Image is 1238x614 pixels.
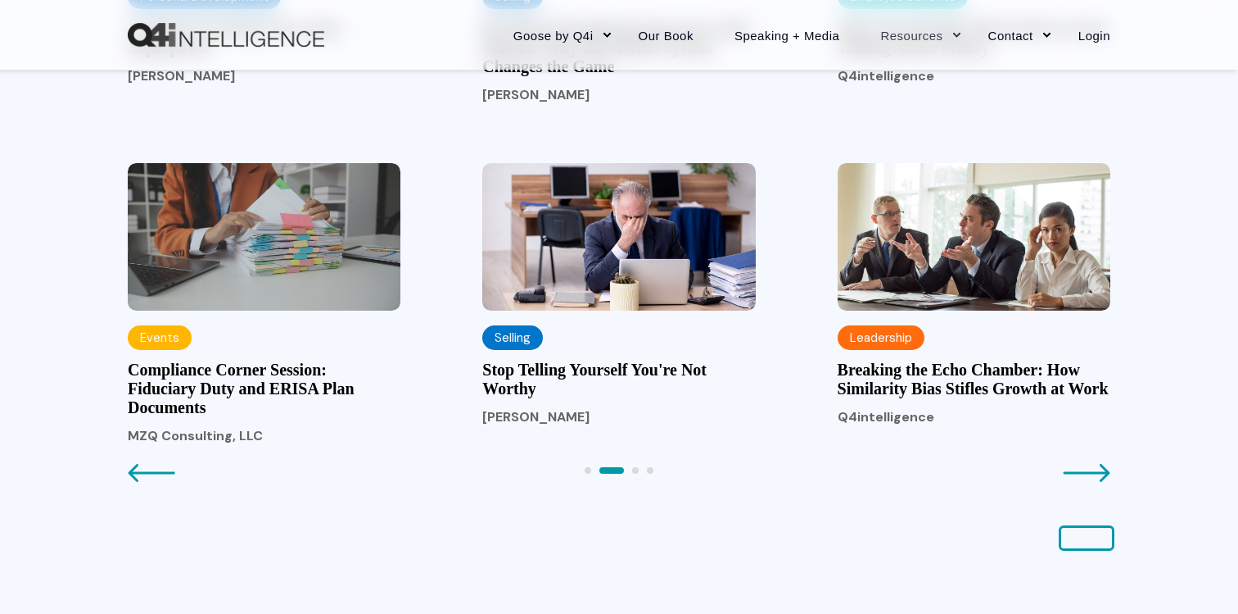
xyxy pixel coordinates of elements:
span: [PERSON_NAME] [128,67,235,84]
img: Compliance Corner Session: Fiduciary Duty and ERISA Plan Documents [128,163,400,311]
span: 4 [647,467,653,474]
span: 1 [585,467,591,474]
a: Breaking the Echo Chamber: How Similarity Bias Stifles Growth at Work [838,361,1110,398]
a: Next page [1063,470,1110,487]
img: Breaking the Echo Chamber: How Similarity Bias Stifles Growth at Work [838,163,1110,311]
span: Q4intelligence [838,67,934,84]
img: Q4intelligence, LLC logo [128,23,324,48]
span: MZQ Consulting, LLC [128,427,263,444]
a: Stop Telling Yourself You're Not Worthy [482,361,755,398]
label: Leadership [838,325,924,350]
a: Back to Home [128,23,324,48]
a: Compliance Corner Session: Fiduciary Duty and ERISA Plan Documents [128,361,400,417]
span: 3 [632,467,639,474]
a: Previous page [128,470,175,487]
span: [PERSON_NAME] [482,86,590,103]
span: [PERSON_NAME] [482,408,590,425]
span: Q4intelligence [838,408,934,425]
label: Events [128,325,192,350]
span: 2 [599,467,624,474]
nav: Pagination [128,463,1110,485]
label: Selling [482,325,543,350]
img: Stop Telling Yourself You're Not Worthy [482,163,755,311]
